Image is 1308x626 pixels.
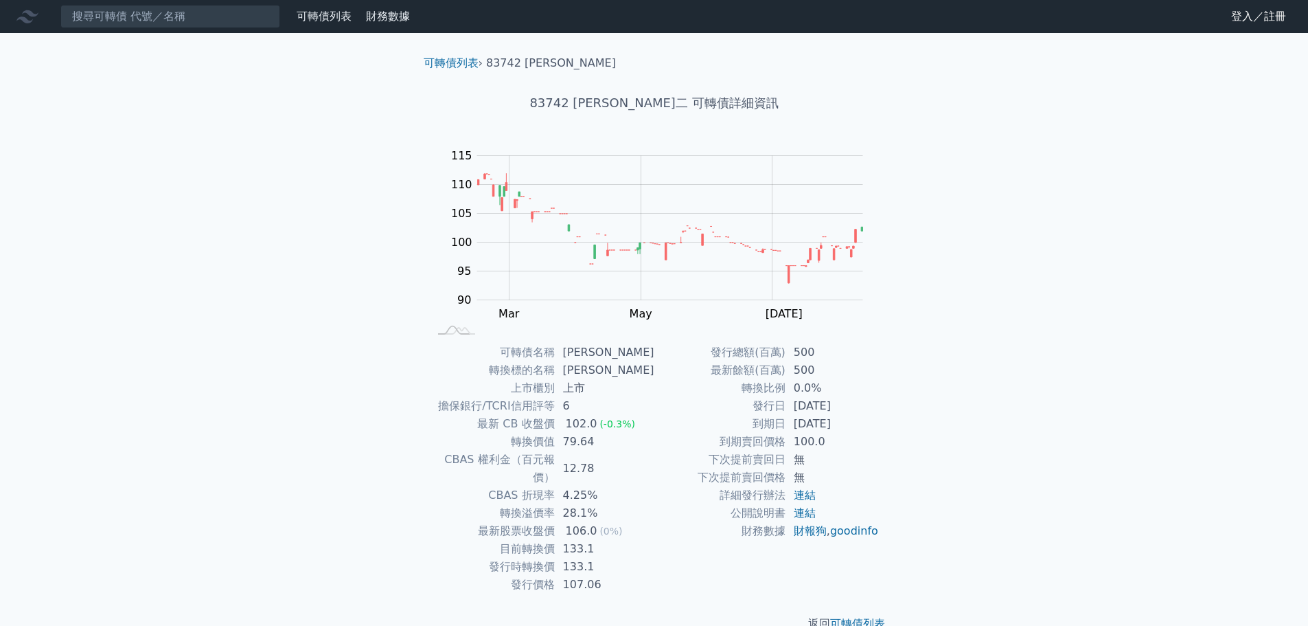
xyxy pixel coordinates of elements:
[429,504,555,522] td: 轉換溢價率
[457,265,471,278] tspan: 95
[429,576,555,594] td: 發行價格
[654,361,785,379] td: 最新餘額(百萬)
[654,451,785,469] td: 下次提前賣回日
[794,489,816,502] a: 連結
[599,526,622,537] span: (0%)
[630,307,652,320] tspan: May
[785,361,880,379] td: 500
[366,10,410,23] a: 財務數據
[429,558,555,576] td: 發行時轉換價
[429,540,555,558] td: 目前轉換價
[60,5,280,28] input: 搜尋可轉債 代號／名稱
[451,236,472,249] tspan: 100
[429,379,555,397] td: 上市櫃別
[429,415,555,433] td: 最新 CB 收盤價
[555,576,654,594] td: 107.06
[654,415,785,433] td: 到期日
[498,307,520,320] tspan: Mar
[451,207,472,220] tspan: 105
[654,522,785,540] td: 財務數據
[654,397,785,415] td: 發行日
[555,540,654,558] td: 133.1
[429,361,555,379] td: 轉換標的名稱
[555,487,654,504] td: 4.25%
[424,55,483,71] li: ›
[429,397,555,415] td: 擔保銀行/TCRI信用評等
[563,522,600,540] div: 106.0
[555,344,654,361] td: [PERSON_NAME]
[555,504,654,522] td: 28.1%
[451,149,472,162] tspan: 115
[486,55,616,71] li: 83742 [PERSON_NAME]
[785,469,880,487] td: 無
[766,307,803,320] tspan: [DATE]
[429,451,555,487] td: CBAS 權利金（百元報價）
[429,433,555,451] td: 轉換價值
[654,344,785,361] td: 發行總額(百萬)
[555,397,654,415] td: 6
[555,451,654,487] td: 12.78
[785,415,880,433] td: [DATE]
[451,178,472,191] tspan: 110
[654,504,785,522] td: 公開說明書
[413,93,896,113] h1: 83742 [PERSON_NAME]二 可轉債詳細資訊
[477,173,862,283] g: Series
[794,506,816,519] a: 連結
[785,451,880,469] td: 無
[785,397,880,415] td: [DATE]
[429,487,555,504] td: CBAS 折現率
[457,293,471,306] tspan: 90
[654,487,785,504] td: 詳細發行辦法
[1220,5,1297,27] a: 登入／註冊
[599,418,635,429] span: (-0.3%)
[794,524,827,537] a: 財報狗
[785,344,880,361] td: 500
[654,469,785,487] td: 下次提前賣回價格
[654,379,785,397] td: 轉換比例
[424,56,479,69] a: 可轉債列表
[429,344,555,361] td: 可轉債名稱
[563,415,600,433] div: 102.0
[654,433,785,451] td: 到期賣回價格
[830,524,878,537] a: goodinfo
[444,149,884,320] g: Chart
[785,433,880,451] td: 100.0
[555,433,654,451] td: 79.64
[785,379,880,397] td: 0.0%
[555,379,654,397] td: 上市
[555,558,654,576] td: 133.1
[785,522,880,540] td: ,
[429,522,555,540] td: 最新股票收盤價
[555,361,654,379] td: [PERSON_NAME]
[297,10,352,23] a: 可轉債列表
